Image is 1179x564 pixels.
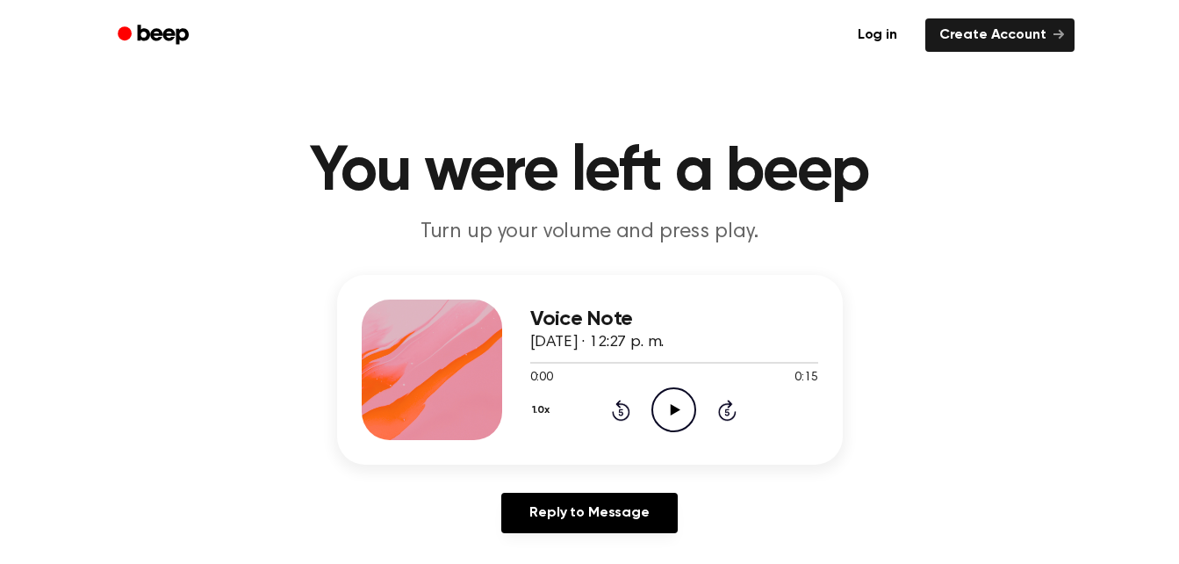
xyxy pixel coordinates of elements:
[530,369,553,387] span: 0:00
[140,141,1039,204] h1: You were left a beep
[840,15,915,55] a: Log in
[105,18,205,53] a: Beep
[530,307,818,331] h3: Voice Note
[794,369,817,387] span: 0:15
[253,218,927,247] p: Turn up your volume and press play.
[925,18,1075,52] a: Create Account
[530,335,665,351] span: [DATE] · 12:27 p. m.
[530,395,557,425] button: 1.0x
[501,493,677,533] a: Reply to Message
